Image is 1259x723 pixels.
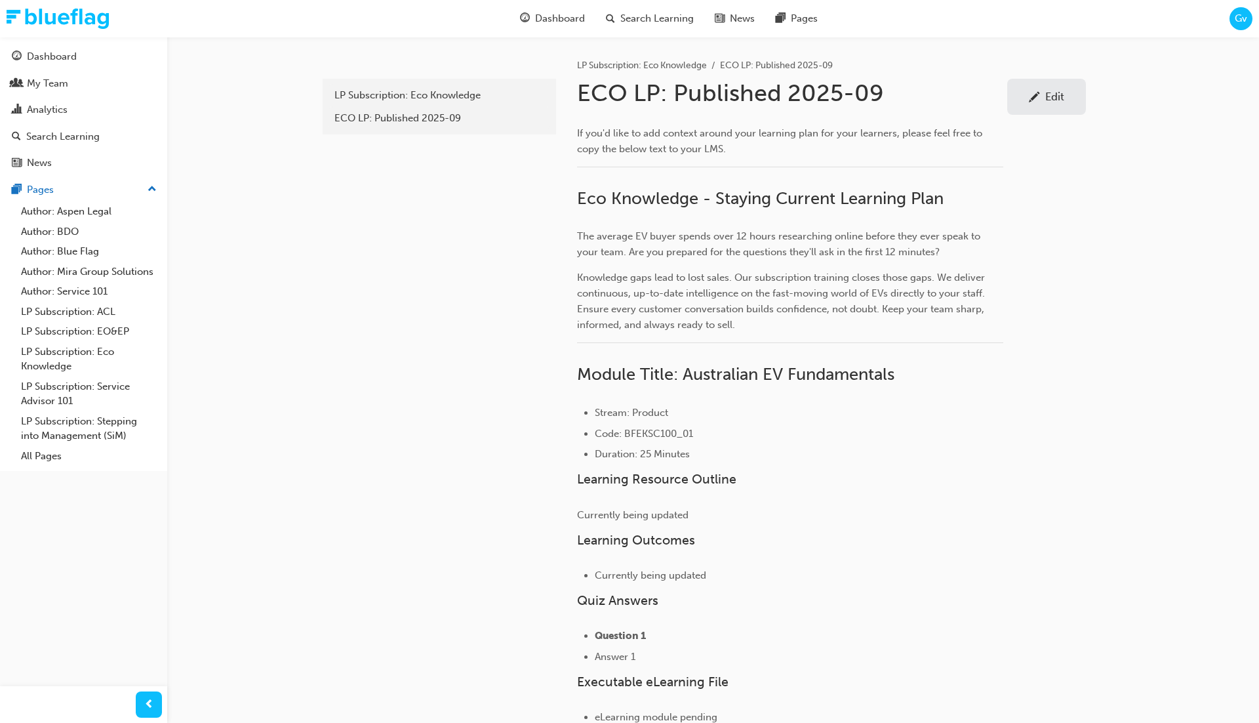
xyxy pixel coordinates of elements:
[720,58,833,73] li: ECO LP: Published 2025-09
[765,5,828,32] a: pages-iconPages
[577,364,894,384] span: Module Title: Australian EV Fundamentals
[16,201,162,222] a: Author: Aspen Legal
[1229,7,1252,30] button: Gv
[334,88,544,103] div: LP Subscription: Eco Knowledge
[16,241,162,262] a: Author: Blue Flag
[5,45,162,69] a: Dashboard
[27,182,54,197] div: Pages
[16,302,162,322] a: LP Subscription: ACL
[16,281,162,302] a: Author: Service 101
[27,102,68,117] div: Analytics
[144,697,154,713] span: prev-icon
[5,72,162,96] a: My Team
[577,674,729,690] span: Executable eLearning File
[12,157,22,169] span: news-icon
[577,188,944,209] span: Eco Knowledge - Staying Current Learning Plan
[791,11,818,26] span: Pages
[595,630,646,642] span: Question 1
[16,377,162,411] a: LP Subscription: Service Advisor 101
[577,509,689,521] span: Currently being updated
[26,129,100,144] div: Search Learning
[520,10,530,27] span: guage-icon
[5,98,162,122] a: Analytics
[27,76,68,91] div: My Team
[5,151,162,175] a: News
[620,11,694,26] span: Search Learning
[704,5,765,32] a: news-iconNews
[595,448,690,460] span: Duration: 25 Minutes
[7,9,109,29] img: Trak
[577,533,695,548] span: Learning Outcomes
[577,593,658,608] span: Quiz Answers
[595,428,693,440] span: Code: BFEKSC100_01
[730,11,755,26] span: News
[16,321,162,342] a: LP Subscription: EO&EP
[12,104,22,116] span: chart-icon
[606,10,615,27] span: search-icon
[715,10,725,27] span: news-icon
[12,131,21,143] span: search-icon
[16,446,162,466] a: All Pages
[595,407,668,419] span: Stream: Product
[776,10,786,27] span: pages-icon
[27,155,52,171] div: News
[5,178,162,202] button: Pages
[334,111,544,126] div: ECO LP: Published 2025-09
[16,342,162,377] a: LP Subscription: Eco Knowledge
[16,222,162,242] a: Author: BDO
[12,78,22,90] span: people-icon
[12,51,22,63] span: guage-icon
[148,181,157,198] span: up-icon
[510,5,595,32] a: guage-iconDashboard
[577,60,707,71] a: LP Subscription: Eco Knowledge
[1235,11,1247,26] span: Gv
[595,5,704,32] a: search-iconSearch Learning
[12,184,22,196] span: pages-icon
[16,262,162,282] a: Author: Mira Group Solutions
[535,11,585,26] span: Dashboard
[577,127,985,155] span: If you'd like to add context around your learning plan for your learners, please feel free to cop...
[595,569,706,581] span: Currently being updated
[1029,92,1040,105] span: pencil-icon
[5,42,162,178] button: DashboardMy TeamAnalyticsSearch LearningNews
[328,107,551,130] a: ECO LP: Published 2025-09
[577,79,1007,108] h1: ECO LP: Published 2025-09
[5,125,162,149] a: Search Learning
[595,651,635,663] span: Answer 1
[27,49,77,64] div: Dashboard
[1045,90,1064,103] div: Edit
[16,411,162,446] a: LP Subscription: Stepping into Management (SiM)
[577,472,736,487] span: Learning Resource Outline
[328,84,551,107] a: LP Subscription: Eco Knowledge
[1007,79,1086,115] a: Edit
[577,272,988,331] span: Knowledge gaps lead to lost sales. Our subscription training closes those gaps. We deliver contin...
[595,711,717,723] span: eLearning module pending
[577,230,983,258] span: The average EV buyer spends over 12 hours researching online before they ever speak to your team....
